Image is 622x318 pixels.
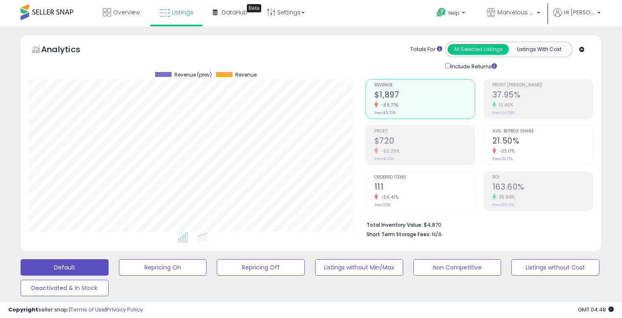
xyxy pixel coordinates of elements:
button: Listings without Cost [511,259,599,276]
button: Deactivated & In Stock [21,280,109,296]
span: Help [448,9,460,16]
div: seller snap | | [8,306,143,314]
h2: 163.60% [492,182,593,193]
span: Profit [374,129,475,134]
span: Revenue (prev) [174,72,212,78]
div: Tooltip anchor [247,4,261,12]
small: Prev: $1,961 [374,156,394,161]
strong: Copyright [8,306,38,313]
span: Overview [113,8,140,16]
li: $4,870 [367,219,587,229]
div: Totals For [410,46,442,53]
small: Prev: 120.31% [492,202,514,207]
button: Non Competitive [413,259,501,276]
h5: Analytics [41,44,96,57]
b: Short Term Storage Fees: [367,231,431,238]
span: Revenue [235,72,257,78]
a: Hi [PERSON_NAME] [553,8,601,27]
span: Hi [PERSON_NAME] [564,8,595,16]
span: DataHub [222,8,248,16]
small: 10.45% [496,102,513,108]
small: Prev: 32.17% [492,156,513,161]
a: Help [430,1,473,27]
span: Marvelous Enterprises [497,8,534,16]
h2: 37.95% [492,90,593,101]
span: Revenue [374,83,475,88]
span: Listings [172,8,193,16]
button: Repricing Off [217,259,305,276]
small: Prev: 34.36% [492,110,515,115]
h2: 21.50% [492,136,593,147]
button: Listings without Min/Max [315,259,403,276]
small: 35.98% [496,194,515,200]
small: Prev: 255 [374,202,390,207]
h2: 111 [374,182,475,193]
small: -63.29% [378,148,400,154]
a: Privacy Policy [107,306,143,313]
button: All Selected Listings [448,44,509,55]
span: ROI [492,175,593,180]
button: Listings With Cost [508,44,570,55]
h2: $1,897 [374,90,475,101]
small: -66.77% [378,102,399,108]
span: 2025-09-12 04:48 GMT [578,306,614,313]
span: Profit [PERSON_NAME] [492,83,593,88]
span: Ordered Items [374,175,475,180]
div: Include Returns [439,61,507,71]
span: Avg. Buybox Share [492,129,593,134]
small: -56.47% [378,194,399,200]
b: Total Inventory Value: [367,221,422,228]
small: -33.17% [496,148,515,154]
h2: $720 [374,136,475,147]
button: Default [21,259,109,276]
button: Repricing On [119,259,207,276]
i: Get Help [436,7,446,18]
a: Terms of Use [70,306,105,313]
small: Prev: $5,708 [374,110,395,115]
span: N/A [432,230,442,238]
